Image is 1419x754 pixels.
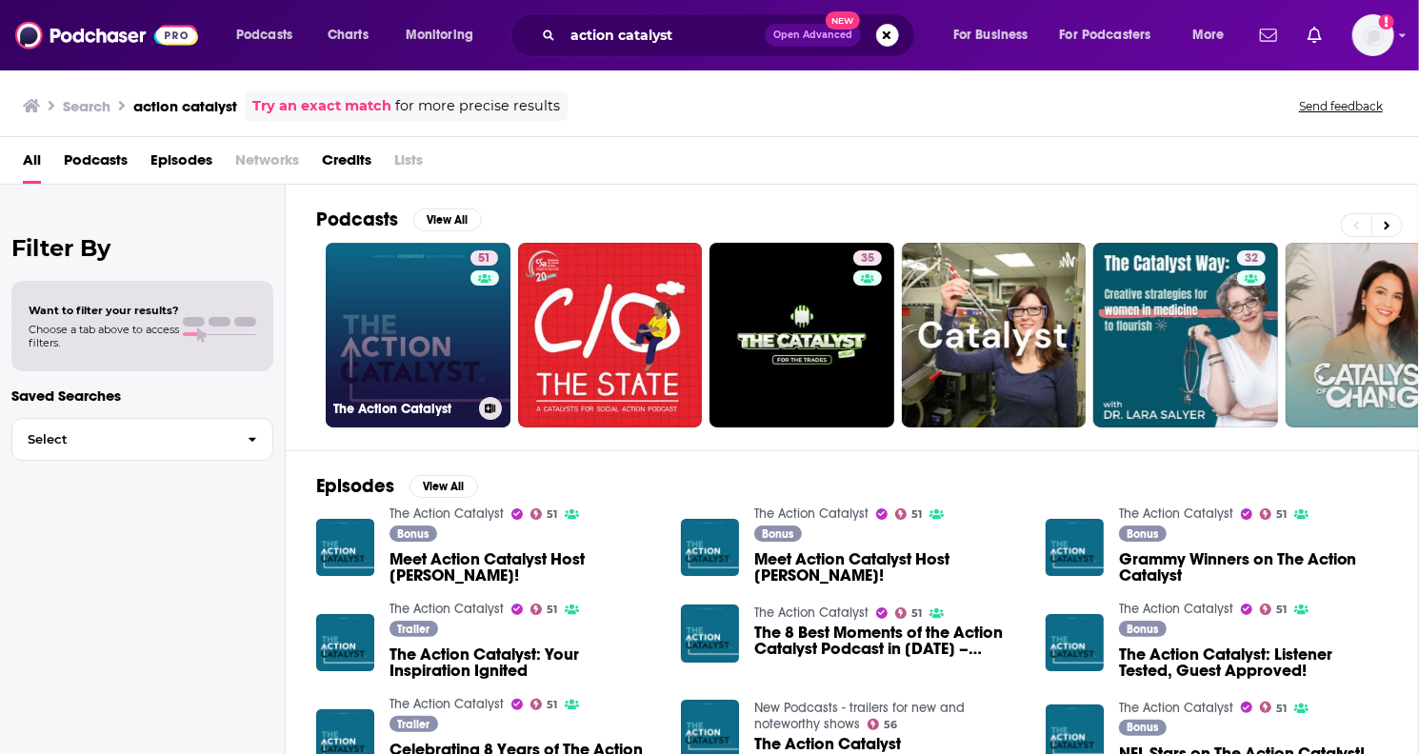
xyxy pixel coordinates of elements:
span: For Business [953,22,1029,49]
span: 51 [1276,704,1287,713]
span: 51 [1276,605,1287,614]
span: Meet Action Catalyst Host [PERSON_NAME]! [754,551,1023,584]
a: 32 [1237,250,1266,266]
a: The Action Catalyst [754,506,869,522]
span: 51 [547,510,557,519]
a: 56 [868,719,898,730]
button: open menu [1048,20,1179,50]
span: Credits [322,145,371,184]
a: Try an exact match [252,95,391,117]
a: The 8 Best Moments of the Action Catalyst Podcast in 2017 – Episode 224 of The Action Catalyst Po... [754,625,1023,657]
span: Bonus [762,528,793,540]
img: The Action Catalyst: Listener Tested, Guest Approved! [1046,614,1104,672]
h3: action catalyst [133,97,237,115]
span: Bonus [1127,528,1158,540]
span: All [23,145,41,184]
img: The Action Catalyst: Your Inspiration Ignited [316,614,374,672]
h2: Filter By [11,234,273,262]
a: 51The Action Catalyst [326,243,510,427]
a: Show notifications dropdown [1252,19,1285,51]
h3: Search [63,97,110,115]
a: 51 [1260,604,1288,615]
a: 32 [1093,243,1278,427]
button: Send feedback [1293,98,1389,114]
span: Networks [235,145,299,184]
a: 35 [853,250,882,266]
a: 51 [470,250,498,266]
span: Lists [394,145,423,184]
a: The Action Catalyst: Listener Tested, Guest Approved! [1119,646,1388,679]
a: New Podcasts - trailers for new and noteworthy shows [754,700,965,732]
img: Meet Action Catalyst Host Stephanie Maas! [681,519,739,577]
a: Podcasts [64,145,128,184]
span: Trailer [397,624,430,635]
a: EpisodesView All [316,474,478,498]
a: The Action Catalyst [1119,700,1233,716]
img: Podchaser - Follow, Share and Rate Podcasts [15,17,198,53]
span: Bonus [1127,624,1158,635]
span: Logged in as GregKubie [1352,14,1394,56]
span: Bonus [1127,722,1158,733]
span: Grammy Winners on The Action Catalyst [1119,551,1388,584]
span: 51 [547,605,557,614]
a: 51 [1260,702,1288,713]
a: Meet Action Catalyst Host Adam Outland! [390,551,658,584]
span: 51 [911,609,922,618]
span: 51 [911,510,922,519]
span: 51 [547,701,557,709]
span: Charts [328,22,369,49]
span: 51 [478,249,490,268]
a: 51 [895,607,923,619]
a: 51 [530,508,558,520]
a: The 8 Best Moments of the Action Catalyst Podcast in 2017 – Episode 224 of The Action Catalyst Po... [681,605,739,663]
span: 32 [1245,249,1258,268]
h3: The Action Catalyst [333,401,471,417]
span: Want to filter your results? [29,304,179,317]
span: 51 [1276,510,1287,519]
a: Charts [315,20,380,50]
a: Meet Action Catalyst Host Adam Outland! [316,519,374,577]
a: Meet Action Catalyst Host Stephanie Maas! [754,551,1023,584]
div: Search podcasts, credits, & more... [529,13,933,57]
p: Saved Searches [11,387,273,405]
span: Choose a tab above to access filters. [29,323,179,349]
button: open menu [940,20,1052,50]
span: Podcasts [236,22,292,49]
a: The Action Catalyst [390,506,504,522]
a: 51 [530,699,558,710]
a: Episodes [150,145,212,184]
a: 51 [895,508,923,520]
a: 35 [709,243,894,427]
span: 56 [884,721,897,729]
button: View All [410,475,478,498]
button: open menu [1179,20,1249,50]
button: Show profile menu [1352,14,1394,56]
span: For Podcasters [1060,22,1151,49]
a: 51 [530,604,558,615]
a: Show notifications dropdown [1300,19,1329,51]
a: Grammy Winners on The Action Catalyst [1046,519,1104,577]
span: More [1192,22,1225,49]
button: open menu [223,20,317,50]
span: Bonus [397,528,429,540]
a: The Action Catalyst [1119,506,1233,522]
a: 51 [1260,508,1288,520]
span: Open Advanced [773,30,852,40]
span: Monitoring [406,22,473,49]
img: User Profile [1352,14,1394,56]
span: Select [12,433,232,446]
a: PodcastsView All [316,208,482,231]
span: Trailer [397,719,430,730]
a: The Action Catalyst: Your Inspiration Ignited [390,646,658,679]
h2: Podcasts [316,208,398,231]
a: The Action Catalyst [754,736,901,752]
